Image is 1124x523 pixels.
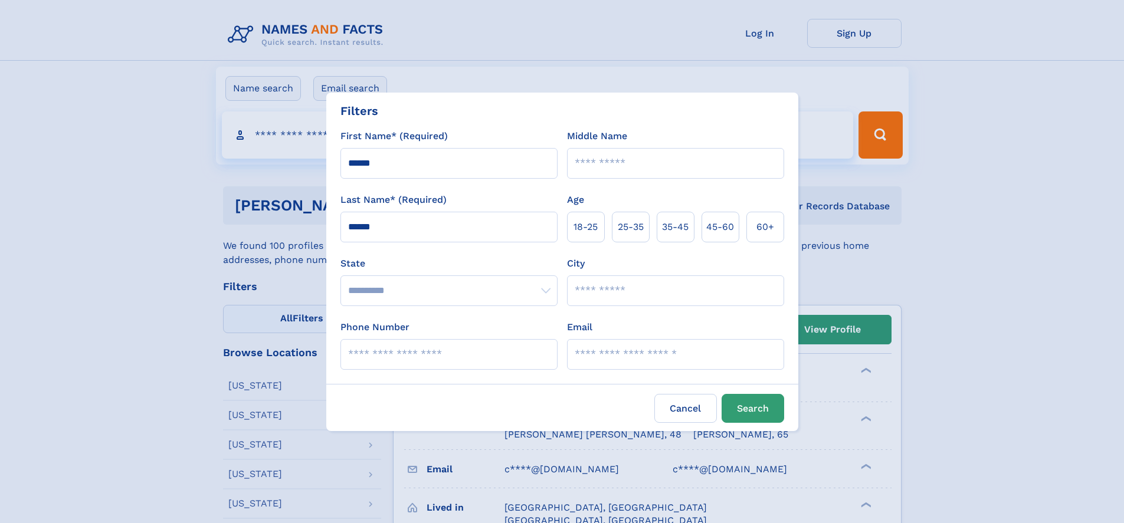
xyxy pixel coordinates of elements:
span: 25‑35 [618,220,644,234]
div: Filters [340,102,378,120]
label: Cancel [654,394,717,423]
label: First Name* (Required) [340,129,448,143]
label: Phone Number [340,320,409,334]
label: Email [567,320,592,334]
label: Middle Name [567,129,627,143]
span: 45‑60 [706,220,734,234]
label: Age [567,193,584,207]
label: Last Name* (Required) [340,193,447,207]
button: Search [722,394,784,423]
label: State [340,256,558,271]
label: City [567,256,585,271]
span: 35‑45 [662,220,689,234]
span: 60+ [756,220,774,234]
span: 18‑25 [574,220,598,234]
